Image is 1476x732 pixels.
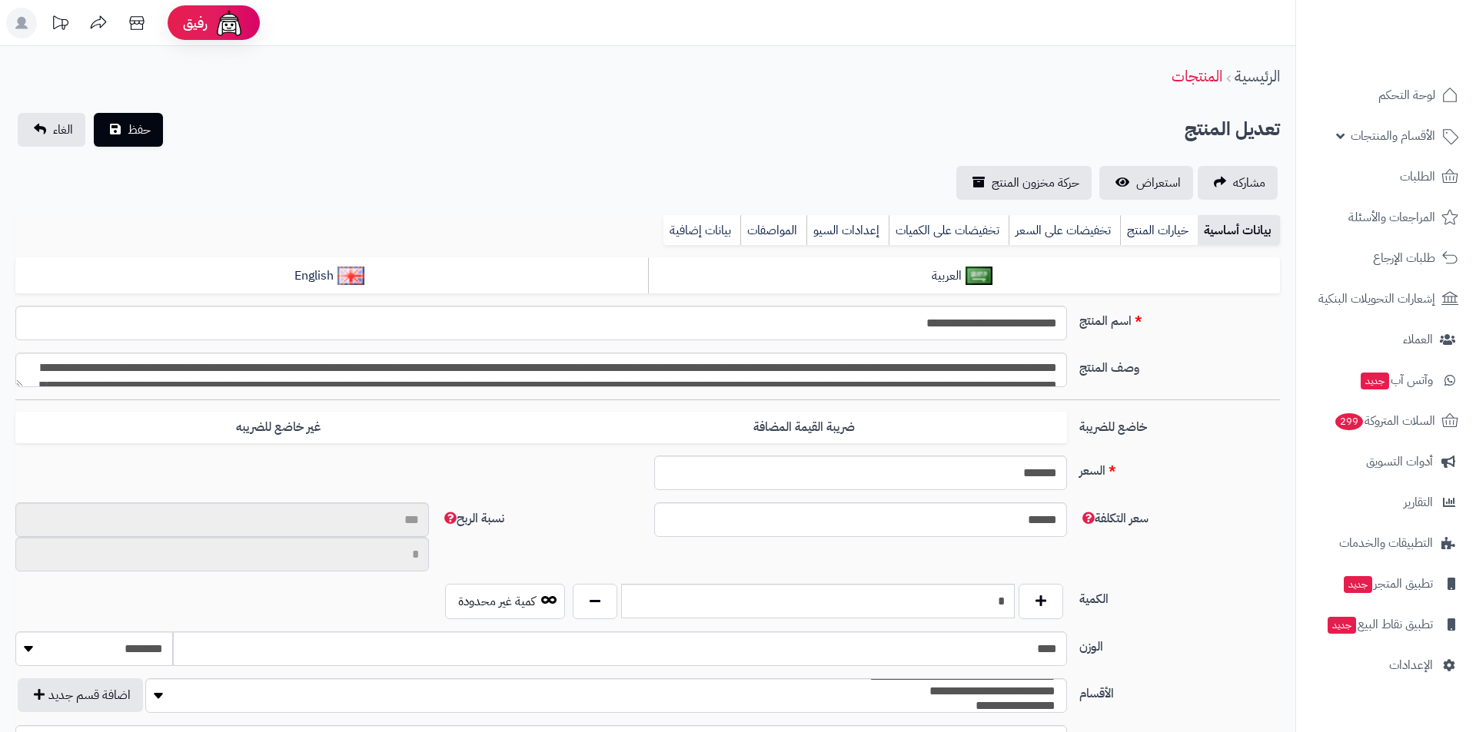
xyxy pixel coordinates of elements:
a: الغاء [18,113,85,147]
span: السلات المتروكة [1334,410,1435,432]
a: خيارات المنتج [1120,215,1198,246]
span: أدوات التسويق [1366,451,1433,472]
img: ai-face.png [214,8,244,38]
img: English [337,267,364,285]
h2: تعديل المنتج [1185,114,1280,145]
a: الإعدادات [1305,647,1467,684]
span: جديد [1328,617,1356,634]
span: حركة مخزون المنتج [992,174,1079,192]
a: بيانات أساسية [1198,215,1280,246]
button: اضافة قسم جديد [18,678,143,712]
a: تطبيق المتجرجديد [1305,565,1467,602]
label: اسم المنتج [1073,306,1286,330]
a: لوحة التحكم [1305,77,1467,114]
span: الغاء [53,121,73,139]
span: إشعارات التحويلات البنكية [1318,288,1435,310]
img: العربية [966,267,992,285]
a: تخفيضات على الكميات [889,215,1009,246]
span: الأقسام والمنتجات [1351,125,1435,147]
a: بيانات إضافية [663,215,740,246]
label: خاضع للضريبة [1073,412,1286,436]
span: 299 [1335,413,1363,430]
span: جديد [1361,373,1389,389]
span: مشاركه [1233,174,1265,192]
a: التقارير [1305,484,1467,521]
a: إشعارات التحويلات البنكية [1305,280,1467,317]
label: وصف المنتج [1073,353,1286,377]
span: طلبات الإرجاع [1373,247,1435,269]
a: المراجعات والأسئلة [1305,199,1467,236]
span: رفيق [183,14,208,32]
span: لوحة التحكم [1378,84,1435,106]
a: حركة مخزون المنتج [956,166,1092,200]
a: الرئيسية [1235,65,1280,88]
a: طلبات الإرجاع [1305,240,1467,277]
a: السلات المتروكة299 [1305,402,1467,439]
span: لن يظهر للعميل النهائي ويستخدم في تقارير الأرباح [441,509,504,528]
span: حفظ [128,121,151,139]
label: الوزن [1073,631,1286,656]
a: وآتس آبجديد [1305,362,1467,399]
span: العملاء [1403,329,1433,350]
label: الأقسام [1073,678,1286,703]
span: لن يظهر للعميل النهائي ويستخدم في تقارير الأرباح [1079,509,1149,528]
span: جديد [1344,576,1372,593]
a: إعدادات السيو [806,215,889,246]
a: العملاء [1305,321,1467,358]
a: تخفيضات على السعر [1009,215,1120,246]
a: أدوات التسويق [1305,443,1467,480]
span: التطبيقات والخدمات [1339,532,1433,554]
label: السعر [1073,455,1286,480]
span: وآتس آب [1359,369,1433,391]
span: استعراض [1136,174,1181,192]
a: تحديثات المنصة [41,8,79,42]
label: غير خاضع للضريبه [15,412,541,443]
label: ضريبة القيمة المضافة [541,412,1067,443]
span: المراجعات والأسئلة [1348,207,1435,228]
span: تطبيق نقاط البيع [1326,614,1433,635]
a: استعراض [1099,166,1193,200]
a: مشاركه [1198,166,1278,200]
a: المنتجات [1172,65,1222,88]
a: العربية [648,257,1281,295]
span: تطبيق المتجر [1342,573,1433,595]
a: التطبيقات والخدمات [1305,525,1467,561]
span: الإعدادات [1389,654,1433,676]
span: التقارير [1404,492,1433,513]
button: حفظ [94,113,163,147]
a: الطلبات [1305,158,1467,195]
a: تطبيق نقاط البيعجديد [1305,606,1467,643]
label: الكمية [1073,584,1286,608]
span: الطلبات [1400,166,1435,187]
a: المواصفات [740,215,806,246]
a: English [15,257,648,295]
